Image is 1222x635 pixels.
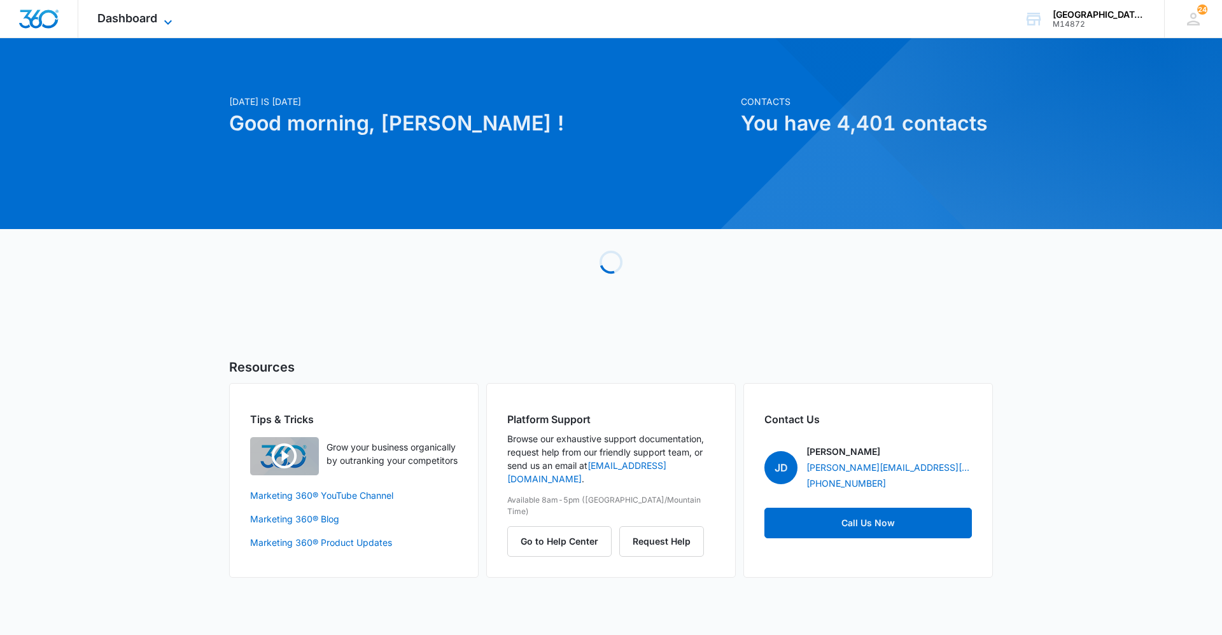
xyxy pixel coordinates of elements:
[229,358,993,377] h5: Resources
[1053,20,1146,29] div: account id
[619,536,704,547] a: Request Help
[507,526,612,557] button: Go to Help Center
[764,451,797,484] span: JD
[327,440,458,467] p: Grow your business organically by outranking your competitors
[507,412,715,427] h2: Platform Support
[229,95,733,108] p: [DATE] is [DATE]
[507,432,715,485] p: Browse our exhaustive support documentation, request help from our friendly support team, or send...
[97,11,157,25] span: Dashboard
[806,477,886,490] a: [PHONE_NUMBER]
[229,108,733,139] h1: Good morning, [PERSON_NAME] !
[1197,4,1207,15] div: notifications count
[806,445,880,458] p: [PERSON_NAME]
[507,494,715,517] p: Available 8am-5pm ([GEOGRAPHIC_DATA]/Mountain Time)
[507,536,619,547] a: Go to Help Center
[250,412,458,427] h2: Tips & Tricks
[764,508,972,538] a: Call Us Now
[250,512,458,526] a: Marketing 360® Blog
[619,526,704,557] button: Request Help
[741,108,993,139] h1: You have 4,401 contacts
[250,437,319,475] img: Quick Overview Video
[741,95,993,108] p: Contacts
[250,536,458,549] a: Marketing 360® Product Updates
[806,461,972,474] a: [PERSON_NAME][EMAIL_ADDRESS][PERSON_NAME][DOMAIN_NAME]
[250,489,458,502] a: Marketing 360® YouTube Channel
[764,412,972,427] h2: Contact Us
[1053,10,1146,20] div: account name
[1197,4,1207,15] span: 24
